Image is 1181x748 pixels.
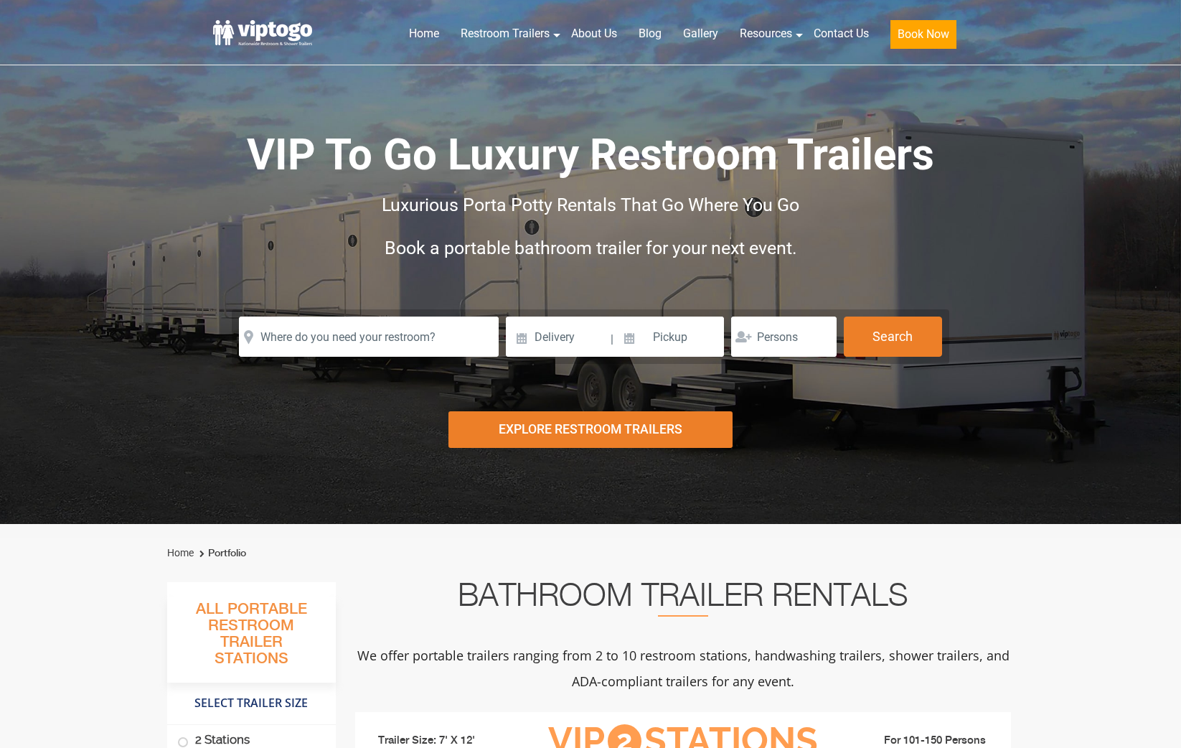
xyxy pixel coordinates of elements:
span: Book a portable bathroom trailer for your next event. [385,238,797,258]
a: Blog [628,18,672,50]
input: Persons [731,317,837,357]
a: Gallery [672,18,729,50]
a: Home [167,547,194,558]
h2: Bathroom Trailer Rentals [355,582,1011,617]
a: Contact Us [803,18,880,50]
a: Book Now [880,18,967,57]
p: We offer portable trailers ranging from 2 to 10 restroom stations, handwashing trailers, shower t... [355,642,1011,694]
div: Explore Restroom Trailers [448,411,732,448]
h4: Select Trailer Size [167,690,336,717]
a: About Us [560,18,628,50]
input: Delivery [506,317,608,357]
span: VIP To Go Luxury Restroom Trailers [247,129,934,180]
input: Where do you need your restroom? [239,317,499,357]
li: Portfolio [196,545,246,562]
span: | [611,317,613,363]
input: Pickup [615,317,724,357]
button: Book Now [890,20,956,49]
a: Home [398,18,450,50]
button: Search [844,317,942,357]
a: Resources [729,18,803,50]
a: Restroom Trailers [450,18,560,50]
span: Luxurious Porta Potty Rentals That Go Where You Go [382,195,799,215]
h3: All Portable Restroom Trailer Stations [167,597,336,683]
